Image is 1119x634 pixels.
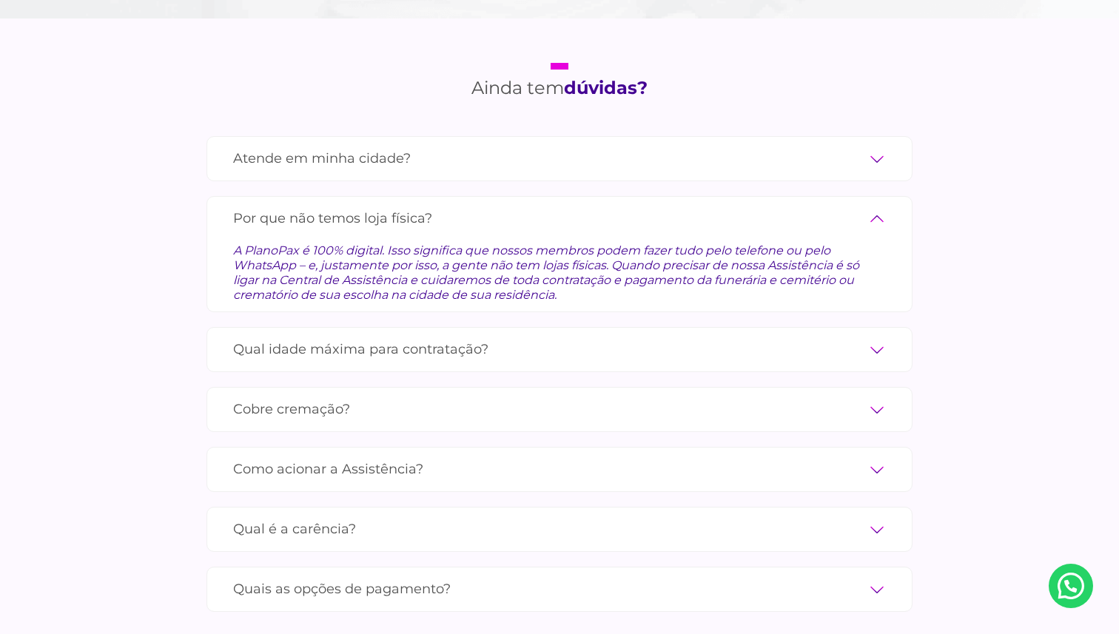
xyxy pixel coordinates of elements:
label: Como acionar a Assistência? [233,456,886,482]
h2: Ainda tem [471,63,648,99]
label: Atende em minha cidade? [233,146,886,172]
label: Quais as opções de pagamento? [233,576,886,602]
label: Qual é a carência? [233,516,886,542]
div: A PlanoPax é 100% digital. Isso significa que nossos membros podem fazer tudo pelo telefone ou pe... [233,232,886,303]
a: Nosso Whatsapp [1049,564,1093,608]
label: Cobre cremação? [233,397,886,422]
strong: dúvidas? [564,77,648,98]
label: Por que não temos loja física? [233,206,886,232]
label: Qual idade máxima para contratação? [233,337,886,362]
